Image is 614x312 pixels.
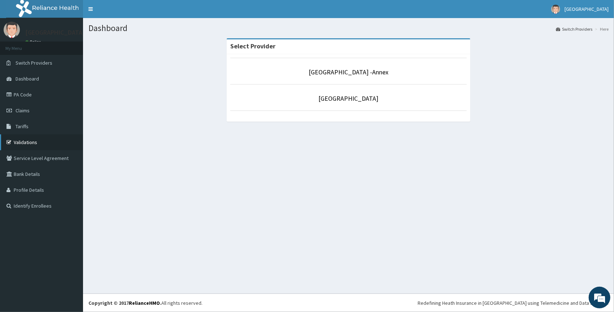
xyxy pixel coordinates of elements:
[25,39,43,44] a: Online
[83,294,614,312] footer: All rights reserved.
[16,107,30,114] span: Claims
[16,123,29,130] span: Tariffs
[418,299,609,307] div: Redefining Heath Insurance in [GEOGRAPHIC_DATA] using Telemedicine and Data Science!
[309,68,388,76] a: [GEOGRAPHIC_DATA] -Annex
[16,75,39,82] span: Dashboard
[319,94,379,103] a: [GEOGRAPHIC_DATA]
[25,29,85,36] p: [GEOGRAPHIC_DATA]
[129,300,160,306] a: RelianceHMO
[88,300,161,306] strong: Copyright © 2017 .
[551,5,560,14] img: User Image
[4,22,20,38] img: User Image
[16,60,52,66] span: Switch Providers
[556,26,592,32] a: Switch Providers
[88,23,609,33] h1: Dashboard
[593,26,609,32] li: Here
[230,42,275,50] strong: Select Provider
[565,6,609,12] span: [GEOGRAPHIC_DATA]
